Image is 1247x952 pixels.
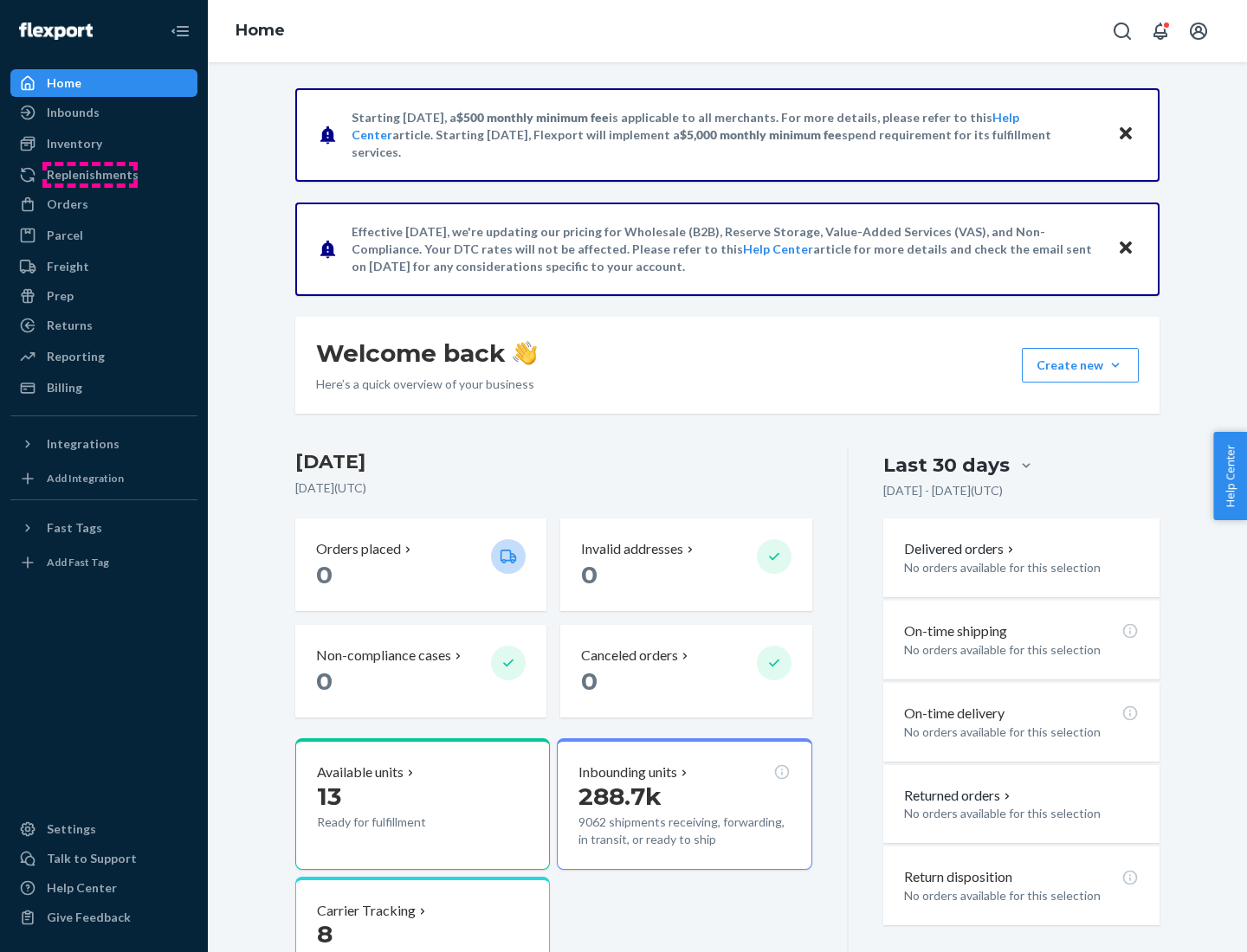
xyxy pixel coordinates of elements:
[163,14,197,48] button: Close Navigation
[47,850,137,867] div: Talk to Support
[904,641,1139,659] p: No orders available for this selection
[316,376,537,393] p: Here’s a quick overview of your business
[47,348,105,365] div: Reporting
[316,338,537,369] h1: Welcome back
[10,161,197,189] a: Replenishments
[1115,122,1137,147] button: Close
[581,666,598,696] span: 0
[47,135,102,152] div: Inventory
[47,379,82,396] div: Billing
[581,646,678,666] p: Canceled orders
[316,646,451,666] p: Non-compliance cases
[10,904,197,931] button: Give Feedback
[316,539,401,559] p: Orders placed
[47,879,117,897] div: Help Center
[560,518,811,611] button: Invalid addresses 0
[680,127,842,142] span: $5,000 monthly minimum fee
[1115,236,1137,261] button: Close
[47,74,81,92] div: Home
[317,782,341,811] span: 13
[10,549,197,576] a: Add Fast Tag
[581,560,598,589] span: 0
[317,901,416,921] p: Carrier Tracking
[47,519,102,537] div: Fast Tags
[317,762,404,782] p: Available units
[47,104,100,121] div: Inbounds
[1143,14,1178,48] button: Open notifications
[904,805,1139,822] p: No orders available for this selection
[47,196,88,213] div: Orders
[10,815,197,843] a: Settings
[557,738,811,870] button: Inbounding units288.7k9062 shipments receiving, forwarding, in transit, or ready to ship
[1181,14,1216,48] button: Open account menu
[222,6,299,56] ol: breadcrumbs
[10,465,197,492] a: Add Integration
[904,704,1005,724] p: On-time delivery
[47,166,139,183] div: Replenishments
[10,222,197,249] a: Parcel
[578,762,677,782] p: Inbounding units
[47,287,74,305] div: Prep
[295,479,812,497] p: [DATE] ( UTC )
[352,223,1101,275] p: Effective [DATE], we're updating our pricing for Wholesale (B2B), Reserve Storage, Value-Added Se...
[10,343,197,370] a: Reporting
[10,99,197,126] a: Inbounds
[10,69,197,97] a: Home
[456,110,609,125] span: $500 monthly minimum fee
[904,786,1014,806] button: Returned orders
[904,559,1139,576] p: No orders available for this selection
[560,625,811,717] button: Canceled orders 0
[10,430,197,458] button: Integrations
[47,435,120,453] div: Integrations
[47,909,131,926] div: Give Feedback
[904,887,1139,904] p: No orders available for this selection
[10,130,197,158] a: Inventory
[10,374,197,402] a: Billing
[47,471,124,486] div: Add Integration
[578,814,790,848] p: 9062 shipments receiving, forwarding, in transit, or ready to ship
[743,241,813,256] a: Help Center
[295,625,546,717] button: Non-compliance cases 0
[47,317,93,334] div: Returns
[883,452,1010,479] div: Last 30 days
[295,738,550,870] button: Available units13Ready for fulfillment
[10,253,197,280] a: Freight
[317,814,477,831] p: Ready for fulfillment
[10,514,197,542] button: Fast Tags
[1105,14,1140,48] button: Open Search Box
[10,190,197,218] a: Orders
[47,555,109,569] div: Add Fast Tag
[295,448,812,476] h3: [DATE]
[904,867,1012,887] p: Return disposition
[10,874,197,902] a: Help Center
[10,845,197,872] a: Talk to Support
[316,560,333,589] span: 0
[47,227,83,244] div: Parcel
[1213,432,1247,520] button: Help Center
[47,820,96,838] div: Settings
[352,109,1101,161] p: Starting [DATE], a is applicable to all merchants. For more details, please refer to this article...
[581,539,683,559] p: Invalid addresses
[47,258,89,275] div: Freight
[295,518,546,611] button: Orders placed 0
[316,666,333,696] span: 0
[10,312,197,339] a: Returns
[904,621,1007,641] p: On-time shipping
[513,341,537,365] img: hand-wave emoji
[236,21,285,40] a: Home
[19,23,93,40] img: Flexport logo
[883,482,1003,499] p: [DATE] - [DATE] ( UTC )
[317,919,333,949] span: 8
[904,539,1018,559] button: Delivered orders
[1022,348,1139,383] button: Create new
[10,282,197,310] a: Prep
[578,782,662,811] span: 288.7k
[904,724,1139,741] p: No orders available for this selection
